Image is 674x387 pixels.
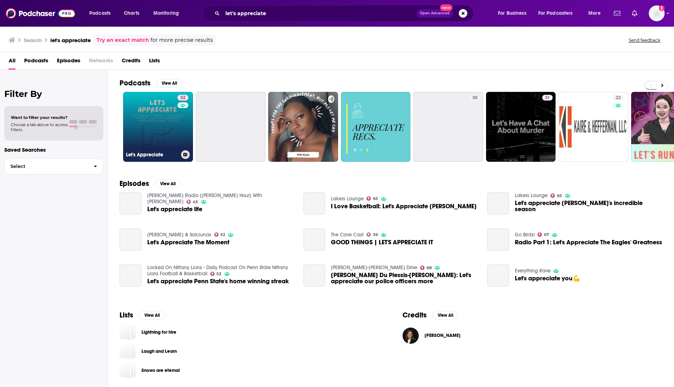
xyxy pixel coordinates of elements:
svg: Add a profile image [659,5,665,11]
a: 22 [613,95,624,101]
span: 67 [544,233,549,236]
a: Lightning for hire [120,324,136,340]
span: 31 [545,94,550,102]
a: Go Birds! [515,232,535,238]
span: Choose a tab above to access filters. [11,122,68,132]
a: Heather Du Plessis-Allan: Let's appreciate our police officers more [304,264,325,286]
a: 52 [214,232,225,237]
img: Podchaser - Follow, Share and Rate Podcasts [6,6,75,20]
a: Let's appreciate you💪 [487,264,509,286]
a: I Love Basketball: Let's Appreciate Avery Bradley [304,192,325,214]
button: View All [139,311,165,320]
a: CreditsView All [403,311,458,320]
span: Let's appreciate life [147,206,202,212]
img: User Profile [649,5,665,21]
h2: Episodes [120,179,149,188]
a: 67 [538,232,549,237]
button: Open AdvancedNew [417,9,453,18]
a: 31 [486,92,556,162]
a: 65 [367,196,378,201]
span: for more precise results [150,36,213,44]
span: Charts [124,8,139,18]
h3: Let's Appreciate [126,152,178,158]
a: 53 [210,272,222,276]
a: 68 [420,266,432,270]
button: Select [4,158,103,174]
a: Let's appreciate LeBron's incredible season [487,192,509,214]
h3: let's appreciate [50,37,91,44]
span: I Love Basketball: Let's Appreciate [PERSON_NAME] [331,203,477,209]
a: 36 [367,232,378,237]
span: New [440,4,453,11]
span: For Business [498,8,526,18]
span: 30 [472,94,477,102]
span: 52 [220,233,225,236]
a: Lakers Lounge [515,192,548,199]
a: 52 [178,95,188,101]
a: Let's Appreciate The Moment [147,239,229,245]
a: Laugh and Learn [120,343,136,359]
a: Let's appreciate LeBron's incredible season [515,200,662,212]
a: 65 [551,193,562,198]
a: 52Let's Appreciate [123,92,193,162]
p: Saved Searches [4,146,103,153]
a: Heather du Plessis-Allan Drive [331,264,417,271]
span: Logged in as SeanHerpolsheimer [649,5,665,21]
a: GOOD THINGS | LET'S APPRECIATE IT [304,228,325,250]
button: Show profile menu [649,5,665,21]
div: Search podcasts, credits, & more... [210,5,480,22]
span: Podcasts [24,55,48,70]
span: All [9,55,15,70]
a: Let's appreciate you💪 [515,275,580,281]
span: Open Advanced [420,12,450,15]
a: Charts [119,8,144,19]
a: Hoppe Radio (Hoppe Hour) With Ryan Hoppe [147,192,262,205]
span: 65 [557,194,562,197]
a: GOOD THINGS | LET'S APPRECIATE IT [331,239,433,245]
button: open menu [84,8,120,19]
a: Credits [122,55,140,70]
a: Radio Part 1: Let's Appreciate The Eagles' Greatness [515,239,662,245]
a: Let's appreciate Penn State's home winning streak [120,264,141,286]
a: Everything Rave [515,268,551,274]
a: Lakers Lounge [331,196,364,202]
a: Try an exact match [96,36,149,44]
a: 45 [187,200,198,204]
a: EpisodesView All [120,179,181,188]
a: Let's appreciate Penn State's home winning streak [147,278,289,284]
a: Snows are eternal [120,362,136,378]
span: [PERSON_NAME] Du Plessis-[PERSON_NAME]: Let's appreciate our police officers more [331,272,478,284]
span: Let's appreciate [PERSON_NAME]'s incredible season [515,200,662,212]
a: Snows are eternal [141,366,180,374]
button: open menu [148,8,188,19]
span: Podcasts [89,8,111,18]
a: Kyla Scanlon [424,333,460,338]
span: 22 [616,94,621,102]
button: View All [156,79,182,88]
a: Kincade & Salciunas [147,232,211,238]
span: For Podcasters [538,8,573,18]
button: open menu [534,8,583,19]
button: View All [155,179,181,188]
button: Send feedback [626,37,662,43]
a: Show notifications dropdown [611,7,623,19]
input: Search podcasts, credits, & more... [223,8,417,19]
span: [PERSON_NAME] [424,333,460,338]
a: Lists [149,55,160,70]
span: More [588,8,601,18]
a: Laugh and Learn [141,347,177,355]
button: Kyla ScanlonKyla Scanlon [403,324,662,347]
span: Want to filter your results? [11,115,68,120]
a: PodcastsView All [120,79,182,88]
span: 68 [427,266,432,270]
a: 30 [469,95,480,101]
a: Show notifications dropdown [629,7,640,19]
